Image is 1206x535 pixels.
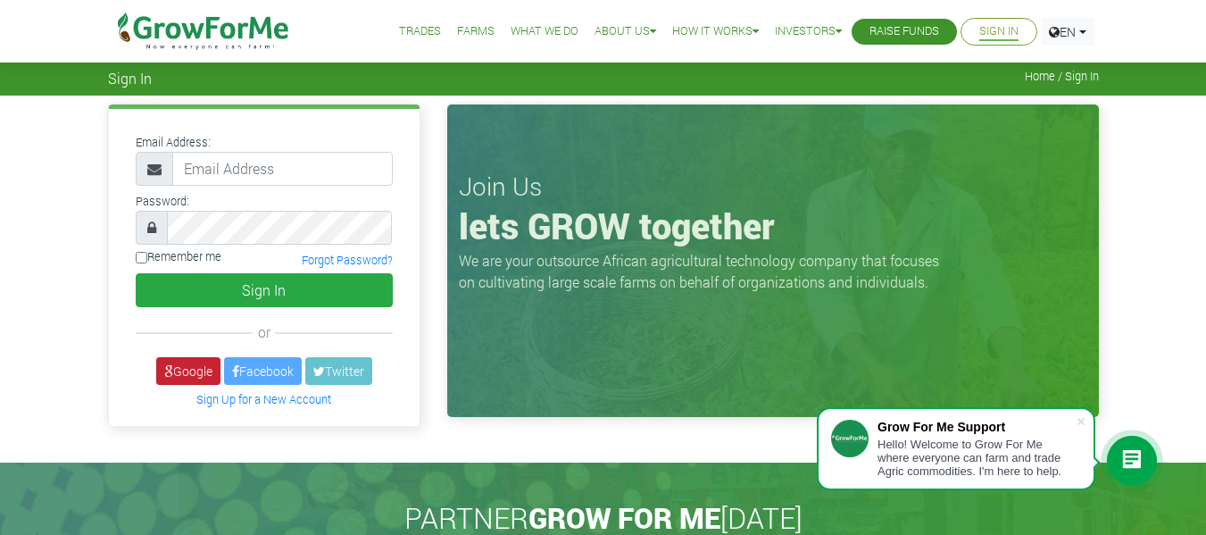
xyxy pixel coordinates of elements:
[136,193,189,210] label: Password:
[459,205,1087,247] h1: lets GROW together
[511,22,578,41] a: What We Do
[775,22,842,41] a: Investors
[108,70,152,87] span: Sign In
[1025,70,1099,83] span: Home / Sign In
[136,252,147,263] input: Remember me
[136,322,393,343] div: or
[172,152,393,186] input: Email Address
[877,420,1076,434] div: Grow For Me Support
[595,22,656,41] a: About Us
[136,248,221,265] label: Remember me
[1041,18,1094,46] a: EN
[136,134,211,151] label: Email Address:
[156,357,220,385] a: Google
[196,392,331,406] a: Sign Up for a New Account
[979,22,1019,41] a: Sign In
[672,22,759,41] a: How it Works
[302,253,393,267] a: Forgot Password?
[399,22,441,41] a: Trades
[115,501,1092,535] h2: PARTNER [DATE]
[877,438,1076,478] div: Hello! Welcome to Grow For Me where everyone can farm and trade Agric commodities. I'm here to help.
[459,250,950,293] p: We are your outsource African agricultural technology company that focuses on cultivating large s...
[457,22,495,41] a: Farms
[869,22,939,41] a: Raise Funds
[459,171,1087,202] h3: Join Us
[136,273,393,307] button: Sign In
